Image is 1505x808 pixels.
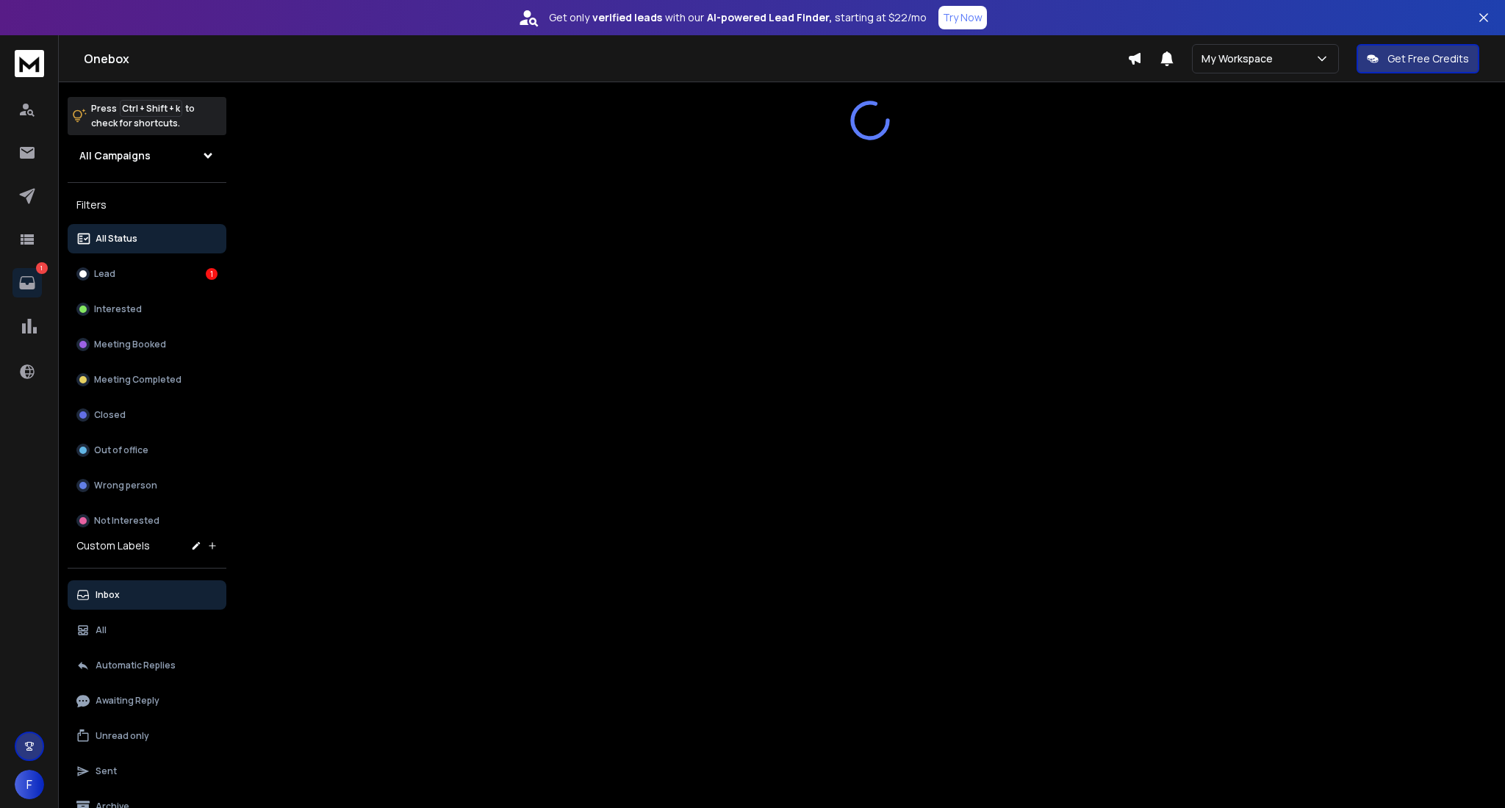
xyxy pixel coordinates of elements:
img: logo [15,50,44,77]
p: Wrong person [94,480,157,491]
button: F [15,770,44,799]
button: Sent [68,757,226,786]
p: All Status [96,233,137,245]
p: My Workspace [1202,51,1279,66]
button: Lead1 [68,259,226,289]
a: 1 [12,268,42,297]
button: Unread only [68,721,226,751]
button: Try Now [938,6,987,29]
p: Unread only [96,730,149,742]
p: Get only with our starting at $22/mo [549,10,927,25]
p: Closed [94,409,126,421]
p: Sent [96,765,117,777]
h3: Custom Labels [76,538,150,553]
button: All Status [68,224,226,253]
p: Meeting Booked [94,339,166,350]
button: Inbox [68,580,226,610]
p: 1 [36,262,48,274]
button: Meeting Booked [68,330,226,359]
h1: Onebox [84,50,1127,68]
p: Press to check for shortcuts. [91,101,195,131]
p: Inbox [96,589,120,601]
button: Out of office [68,436,226,465]
h1: All Campaigns [79,148,151,163]
div: 1 [206,268,218,280]
button: All Campaigns [68,141,226,170]
button: Awaiting Reply [68,686,226,715]
button: Wrong person [68,471,226,500]
p: All [96,624,107,636]
strong: verified leads [592,10,662,25]
p: Try Now [943,10,983,25]
button: Get Free Credits [1357,44,1479,73]
p: Out of office [94,444,148,456]
p: Not Interested [94,515,159,527]
strong: AI-powered Lead Finder, [707,10,832,25]
p: Meeting Completed [94,374,182,386]
span: Ctrl + Shift + k [120,100,182,117]
button: Meeting Completed [68,365,226,394]
button: Closed [68,400,226,430]
button: Not Interested [68,506,226,535]
p: Awaiting Reply [96,695,159,707]
h3: Filters [68,195,226,215]
p: Lead [94,268,115,280]
button: All [68,616,226,645]
p: Automatic Replies [96,660,176,671]
button: Automatic Replies [68,651,226,680]
p: Interested [94,303,142,315]
button: Interested [68,295,226,324]
p: Get Free Credits [1387,51,1469,66]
